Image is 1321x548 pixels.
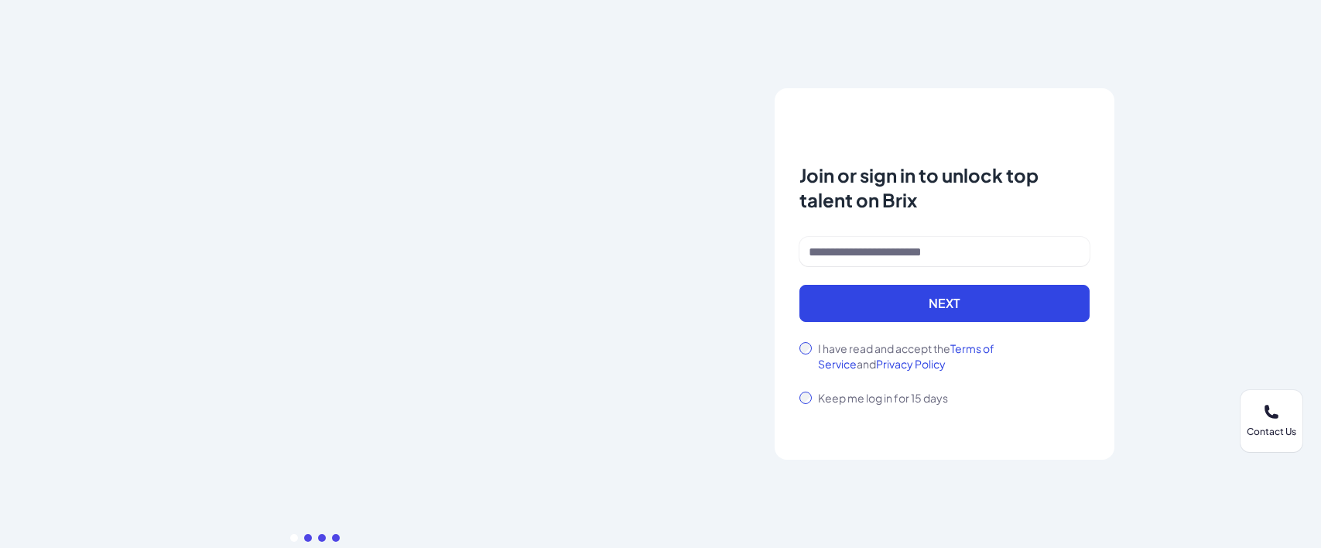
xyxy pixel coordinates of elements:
button: Next [799,285,1090,322]
p: Join or sign in to unlock top talent on Brix [799,163,1090,212]
a: Privacy Policy [876,357,946,371]
button: Contact Us [1241,390,1302,452]
div: Contact Us [1247,426,1296,438]
label: I have read and accept the and [818,341,1090,372]
label: Keep me log in for 15 days [818,390,948,406]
